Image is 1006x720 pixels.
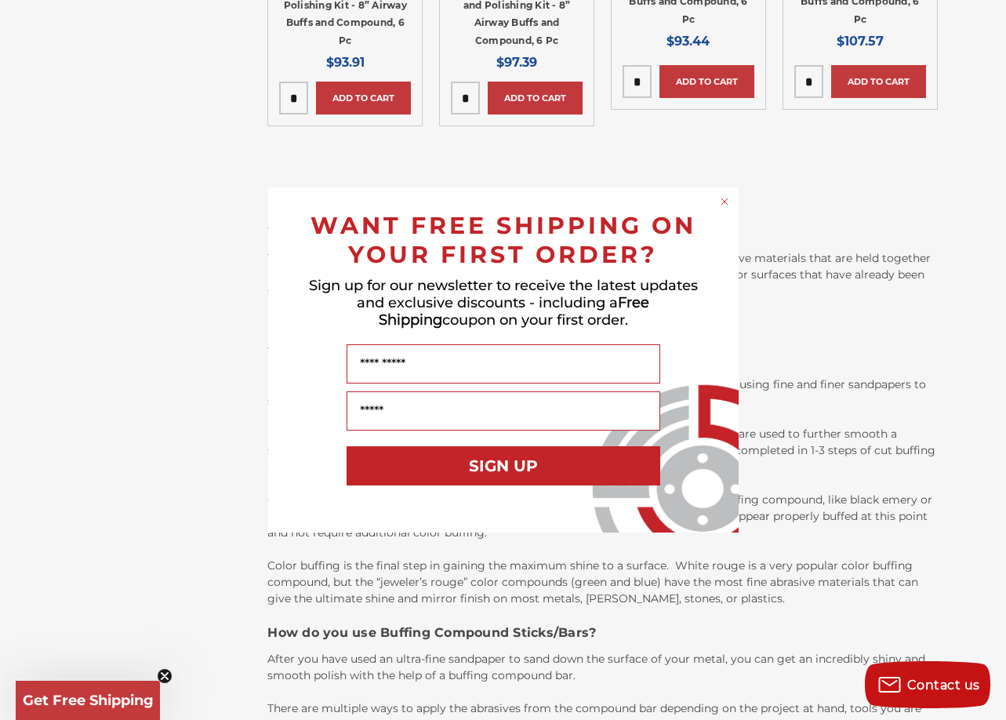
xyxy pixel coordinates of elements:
[311,211,696,269] span: WANT FREE SHIPPING ON YOUR FIRST ORDER?
[865,661,990,708] button: Contact us
[309,277,698,329] span: Sign up for our newsletter to receive the latest updates and exclusive discounts - including a co...
[379,294,650,329] span: Free Shipping
[717,194,732,209] button: Close dialog
[347,446,660,485] button: SIGN UP
[907,678,980,693] span: Contact us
